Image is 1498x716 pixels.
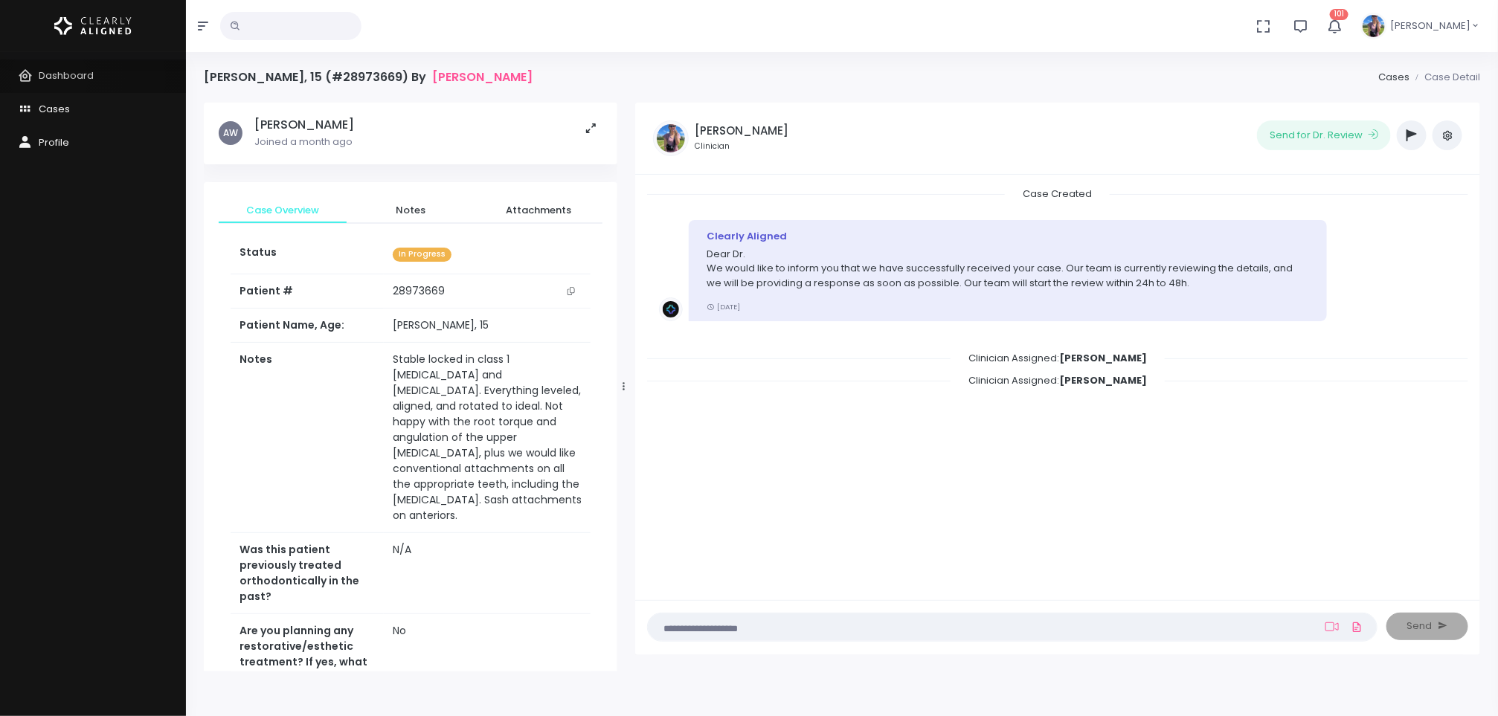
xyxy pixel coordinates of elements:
img: Logo Horizontal [54,10,132,42]
h5: [PERSON_NAME] [254,117,354,132]
h5: [PERSON_NAME] [695,124,788,138]
td: Stable locked in class 1 [MEDICAL_DATA] and [MEDICAL_DATA]. Everything leveled, aligned, and rota... [384,343,591,533]
span: 101 [1330,9,1348,20]
td: N/A [384,533,591,614]
p: Joined a month ago [254,135,354,149]
span: Dashboard [39,68,94,83]
span: In Progress [393,248,451,262]
div: scrollable content [647,187,1468,584]
li: Case Detail [1409,70,1480,85]
a: Cases [1378,70,1409,84]
th: Notes [231,343,384,533]
div: Clearly Aligned [707,229,1309,244]
td: [PERSON_NAME], 15 [384,309,591,343]
h4: [PERSON_NAME], 15 (#28973669) By [204,70,533,84]
th: Patient Name, Age: [231,309,384,343]
th: Was this patient previously treated orthodontically in the past? [231,533,384,614]
span: Notes [359,203,463,218]
th: Status [231,236,384,274]
span: Clinician Assigned: [951,369,1165,392]
th: Patient # [231,274,384,309]
span: [PERSON_NAME] [1390,19,1470,33]
span: Case Overview [231,203,335,218]
span: Attachments [486,203,591,218]
div: scrollable content [204,103,617,671]
img: Header Avatar [1360,13,1387,39]
span: Case Created [1005,182,1110,205]
p: Dear Dr. We would like to inform you that we have successfully received your case. Our team is cu... [707,247,1309,291]
span: Profile [39,135,69,149]
a: Add Loom Video [1322,621,1342,633]
th: Are you planning any restorative/esthetic treatment? If yes, what are you planning? [231,614,384,695]
small: [DATE] [707,302,740,312]
small: Clinician [695,141,788,152]
span: Cases [39,102,70,116]
td: No [384,614,591,695]
b: [PERSON_NAME] [1059,351,1147,365]
a: Add Files [1348,613,1366,640]
a: [PERSON_NAME] [432,70,533,84]
b: [PERSON_NAME] [1059,373,1147,387]
span: Clinician Assigned: [951,346,1165,370]
button: Send for Dr. Review [1257,120,1391,150]
td: 28973669 [384,274,591,309]
span: AW [219,121,242,145]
